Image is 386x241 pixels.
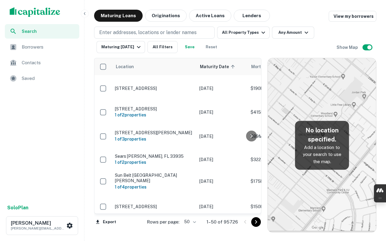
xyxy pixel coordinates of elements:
p: [DATE] [199,156,245,163]
span: Borrowers [22,43,76,51]
p: Sears [PERSON_NAME], FL 33935 [115,154,193,159]
p: [DATE] [199,203,245,210]
span: Maturity Date [200,63,237,70]
p: 1–50 of 95726 [207,218,238,226]
span: Search [22,28,76,35]
button: All Filters [147,41,178,53]
p: Add a location to your search to use the map. [300,144,344,165]
button: Go to next page [251,217,261,227]
h6: 1 of 3 properties [115,136,193,142]
p: [STREET_ADDRESS][PERSON_NAME] [115,130,193,135]
iframe: Chat Widget [356,173,386,202]
h6: [PERSON_NAME] [11,221,65,226]
strong: Solo Plan [7,205,28,211]
p: [STREET_ADDRESS] [115,106,193,112]
a: SoloPlan [7,204,28,211]
button: Maturing Loans [94,10,143,22]
p: [DATE] [199,178,245,185]
p: [DATE] [199,133,245,140]
div: Maturing [DATE] [101,43,142,51]
span: Contacts [22,59,76,66]
p: Enter addresses, locations or lender names [99,29,197,36]
p: [PERSON_NAME][EMAIL_ADDRESS] [11,226,65,231]
button: Originations [145,10,187,22]
h5: No location specified. [300,125,344,144]
button: Maturing [DATE] [96,41,145,53]
h6: Show Map [337,44,359,51]
span: Saved [22,75,76,82]
h6: 1 of 4 properties [115,184,193,190]
button: [PERSON_NAME][PERSON_NAME][EMAIL_ADDRESS] [6,216,78,235]
a: Borrowers [5,40,79,54]
th: Location [112,58,196,75]
button: Reset [202,41,221,53]
button: Active Loans [189,10,231,22]
button: Enter addresses, locations or lender names [94,27,215,39]
p: Sun Belt [GEOGRAPHIC_DATA][PERSON_NAME] [115,173,193,183]
a: Saved [5,71,79,86]
button: Save your search to get updates of matches that match your search criteria. [180,41,199,53]
img: map-placeholder.webp [268,58,376,232]
a: Search [5,24,79,39]
span: Location [115,63,134,70]
p: [STREET_ADDRESS] [115,204,193,209]
a: View my borrowers [329,11,376,22]
a: Contacts [5,55,79,70]
img: capitalize-logo.png [10,7,60,17]
p: [STREET_ADDRESS] [115,86,193,91]
th: Maturity Date [196,58,248,75]
div: 50 [182,217,197,226]
button: Export [94,217,118,227]
p: Rows per page: [147,218,179,226]
p: [DATE] [199,109,245,116]
h6: 1 of 2 properties [115,112,193,118]
button: All Property Types [217,27,270,39]
h6: 1 of 2 properties [115,159,193,166]
button: Lenders [234,10,270,22]
p: [DATE] [199,85,245,92]
button: Any Amount [272,27,314,39]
